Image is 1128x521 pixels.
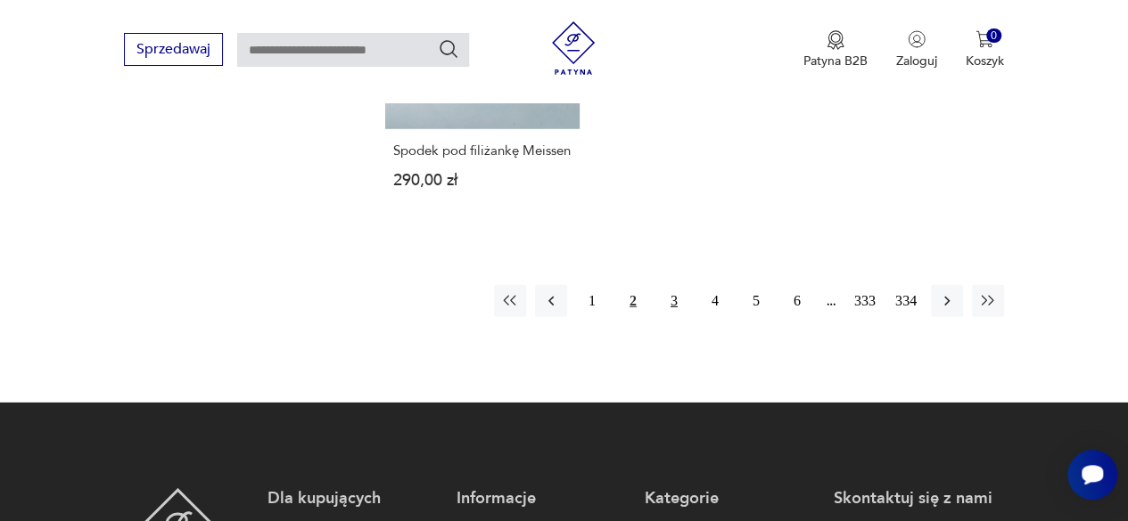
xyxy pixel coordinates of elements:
p: Informacje [457,488,627,509]
button: 4 [699,285,731,317]
a: Ikona medaluPatyna B2B [803,30,868,69]
iframe: Smartsupp widget button [1067,450,1117,500]
div: 0 [986,28,1001,44]
p: 290,00 zł [393,173,572,188]
button: 3 [658,285,690,317]
button: 0Koszyk [966,30,1004,69]
img: Ikonka użytkownika [908,30,926,48]
a: Sprzedawaj [124,45,223,57]
p: Dla kupujących [268,488,438,509]
button: 2 [617,285,649,317]
button: Patyna B2B [803,30,868,69]
p: Patyna B2B [803,53,868,69]
h3: Spodek pod filiżankę Meissen [393,143,572,159]
img: Ikona medalu [827,30,844,50]
button: 1 [576,285,608,317]
button: 333 [849,285,881,317]
button: 334 [890,285,922,317]
p: Koszyk [966,53,1004,69]
p: Zaloguj [896,53,937,69]
button: Szukaj [438,38,459,60]
img: Ikona koszyka [976,30,993,48]
img: Patyna - sklep z meblami i dekoracjami vintage [547,21,600,75]
button: 5 [740,285,772,317]
p: Skontaktuj się z nami [833,488,1003,509]
button: Zaloguj [896,30,937,69]
button: Sprzedawaj [124,33,223,66]
p: Kategorie [645,488,815,509]
button: 6 [781,285,813,317]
